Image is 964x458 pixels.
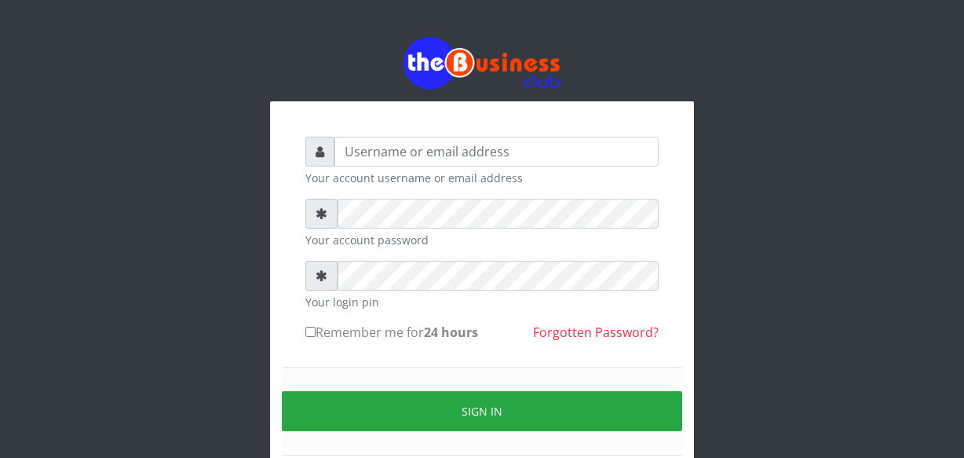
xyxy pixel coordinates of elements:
[305,294,659,310] small: Your login pin
[305,323,478,342] label: Remember me for
[282,391,682,431] button: Sign in
[305,232,659,248] small: Your account password
[533,324,659,341] a: Forgotten Password?
[305,327,316,337] input: Remember me for24 hours
[305,170,659,186] small: Your account username or email address
[424,324,478,341] b: 24 hours
[334,137,659,167] input: Username or email address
